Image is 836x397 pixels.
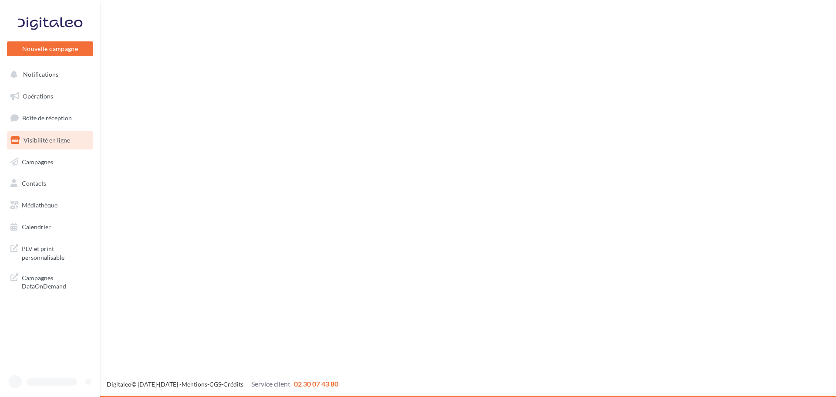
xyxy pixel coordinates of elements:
[24,136,70,144] span: Visibilité en ligne
[107,380,338,388] span: © [DATE]-[DATE] - - -
[22,223,51,231] span: Calendrier
[5,268,95,294] a: Campagnes DataOnDemand
[5,87,95,105] a: Opérations
[5,131,95,149] a: Visibilité en ligne
[22,272,90,291] span: Campagnes DataOnDemand
[5,65,91,84] button: Notifications
[294,380,338,388] span: 02 30 07 43 80
[7,41,93,56] button: Nouvelle campagne
[23,92,53,100] span: Opérations
[22,158,53,165] span: Campagnes
[5,153,95,171] a: Campagnes
[5,196,95,214] a: Médiathèque
[5,218,95,236] a: Calendrier
[182,380,207,388] a: Mentions
[22,114,72,122] span: Boîte de réception
[209,380,221,388] a: CGS
[22,201,57,209] span: Médiathèque
[5,174,95,193] a: Contacts
[22,180,46,187] span: Contacts
[5,109,95,127] a: Boîte de réception
[223,380,243,388] a: Crédits
[107,380,131,388] a: Digitaleo
[23,71,58,78] span: Notifications
[251,380,290,388] span: Service client
[5,239,95,265] a: PLV et print personnalisable
[22,243,90,261] span: PLV et print personnalisable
